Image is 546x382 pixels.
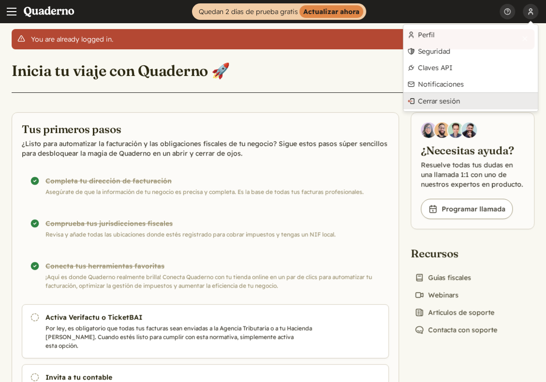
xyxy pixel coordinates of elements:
[421,199,513,219] a: Programar llamada
[461,122,477,138] img: Javier Rubio, DevRel at Quaderno
[411,323,501,337] a: Contacta con soporte
[22,122,389,137] h2: Tus primeros pasos
[411,271,475,284] a: Guías fiscales
[403,59,538,76] a: Claves API
[411,306,498,319] a: Artículos de soporte
[411,288,462,302] a: Webinars
[299,5,363,18] strong: Actualizar ahora
[192,3,366,20] a: Quedan 2 días de prueba gratisActualizar ahora
[403,93,538,109] a: Cerrar sesión
[421,122,436,138] img: Diana Carrasco, Account Executive at Quaderno
[421,144,524,158] h2: ¿Necesitas ayuda?
[45,372,316,382] h3: Invita a tu contable
[403,43,538,59] a: Seguridad
[45,324,316,350] p: Por ley, es obligatorio que todas tus facturas sean enviadas a la Agencia Tributaria o a tu Hacie...
[22,139,389,158] p: ¿Listo para automatizar la facturación y las obligaciones fiscales de tu negocio? Sigue estos pas...
[403,27,538,43] a: Perfil
[411,247,501,261] h2: Recursos
[31,35,514,44] div: You are already logged in.
[45,312,316,322] h3: Activa Verifactu o TicketBAI
[448,122,463,138] img: Ivo Oltmans, Business Developer at Quaderno
[434,122,450,138] img: Jairo Fumero, Account Executive at Quaderno
[403,76,538,92] a: Notificaciones
[421,160,524,189] p: Resuelve todas tus dudas en una llamada 1:1 con uno de nuestros expertos en producto.
[22,304,389,358] a: Activa Verifactu o TicketBAI Por ley, es obligatorio que todas tus facturas sean enviadas a la Ag...
[12,61,230,80] h1: Inicia tu viaje con Quaderno 🚀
